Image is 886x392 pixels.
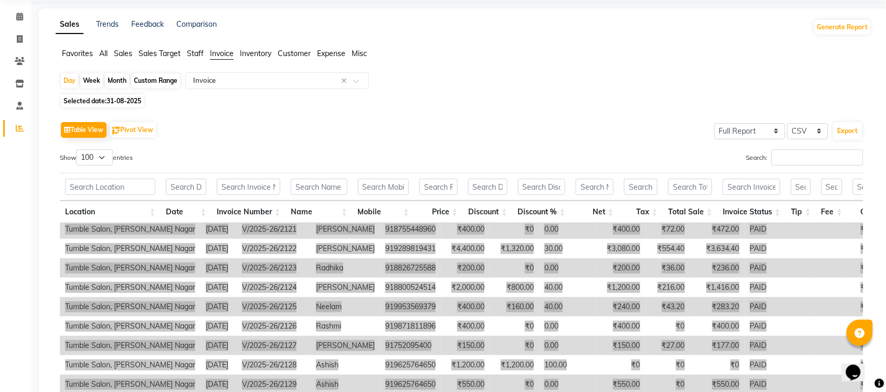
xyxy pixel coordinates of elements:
td: PAID [745,278,813,297]
input: Search Location [65,179,155,195]
input: Search Name [291,179,347,195]
input: Search Date [166,179,206,195]
td: 918800524514 [380,278,441,297]
td: ₹177.00 [690,336,745,355]
input: Search Invoice Number [217,179,280,195]
td: ₹2,000.00 [441,278,490,297]
th: Tip: activate to sort column ascending [786,201,816,223]
td: ₹72.00 [646,220,690,239]
button: Generate Report [815,20,871,35]
td: V/2025-26/2128 [237,355,311,375]
td: ₹240.00 [597,297,646,317]
span: Sales [114,49,132,58]
span: Clear all [341,75,350,86]
td: ₹0 [843,239,875,258]
td: [DATE] [201,317,237,336]
td: ₹0 [490,258,539,278]
label: Show entries [60,149,133,166]
td: 919871811896 [380,317,441,336]
td: PAID [745,355,813,375]
td: 100.00 [539,355,597,375]
td: ₹1,200.00 [490,355,539,375]
a: Feedback [131,19,164,29]
span: Invoice [210,49,234,58]
td: ₹283.20 [690,297,745,317]
td: Tumble Salon, [PERSON_NAME] Nagar [60,220,201,239]
td: ₹1,320.00 [490,239,539,258]
th: Price: activate to sort column ascending [414,201,462,223]
td: ₹216.00 [646,278,690,297]
input: Search Discount [468,179,508,195]
a: Comparison [176,19,217,29]
td: ₹150.00 [597,336,646,355]
td: ₹472.00 [690,220,745,239]
td: ₹3,080.00 [597,239,646,258]
td: [DATE] [201,278,237,297]
span: Selected date: [61,94,144,107]
span: Inventory [240,49,271,58]
label: Search: [746,149,863,166]
td: ₹1,200.00 [597,278,646,297]
td: ₹400.00 [690,317,745,336]
input: Search Total Sale [668,179,712,195]
td: 0.00 [539,258,597,278]
a: Trends [96,19,119,29]
th: Mobile: activate to sort column ascending [353,201,415,223]
td: ₹0 [843,317,875,336]
td: 91752095400 [380,336,441,355]
div: Month [105,73,129,88]
th: Name: activate to sort column ascending [286,201,353,223]
input: Search: [772,149,863,166]
td: Radhika [311,258,380,278]
th: Tax: activate to sort column ascending [619,201,663,223]
td: Tumble Salon, [PERSON_NAME] Nagar [60,317,201,336]
td: [PERSON_NAME] [311,278,380,297]
button: Table View [61,122,107,138]
td: V/2025-26/2126 [237,317,311,336]
td: Rashmi [311,317,380,336]
td: 919953569379 [380,297,441,317]
td: 0.00 [539,336,597,355]
td: 919625764650 [380,355,441,375]
a: Sales [56,15,83,34]
td: ₹400.00 [441,317,490,336]
td: [PERSON_NAME] [311,239,380,258]
td: 30.00 [539,239,597,258]
td: [DATE] [201,220,237,239]
td: ₹400.00 [597,317,646,336]
td: Tumble Salon, [PERSON_NAME] Nagar [60,258,201,278]
td: ₹0 [843,258,875,278]
input: Search Mobile [358,179,409,195]
td: ₹0 [490,317,539,336]
span: Sales Target [139,49,181,58]
td: V/2025-26/2127 [237,336,311,355]
div: Custom Range [131,73,180,88]
td: ₹27.00 [646,336,690,355]
td: ₹0 [843,336,875,355]
td: ₹200.00 [597,258,646,278]
td: 40.00 [539,278,597,297]
td: ₹0 [490,336,539,355]
th: Invoice Status: activate to sort column ascending [718,201,786,223]
td: V/2025-26/2125 [237,297,311,317]
th: Discount %: activate to sort column ascending [513,201,571,223]
td: Tumble Salon, [PERSON_NAME] Nagar [60,355,201,375]
iframe: chat widget [842,350,876,382]
input: Search Net [576,179,614,195]
img: pivot.png [112,127,120,135]
td: PAID [745,239,813,258]
td: ₹36.00 [646,258,690,278]
td: 0.00 [539,220,597,239]
td: V/2025-26/2121 [237,220,311,239]
td: V/2025-26/2124 [237,278,311,297]
span: Customer [278,49,311,58]
td: ₹0 [646,317,690,336]
td: Tumble Salon, [PERSON_NAME] Nagar [60,297,201,317]
td: ₹1,200.00 [441,355,490,375]
td: ₹150.00 [441,336,490,355]
span: Expense [317,49,345,58]
td: ₹0 [646,355,690,375]
td: ₹800.00 [490,278,539,297]
td: [PERSON_NAME] [311,336,380,355]
td: ₹400.00 [441,220,490,239]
